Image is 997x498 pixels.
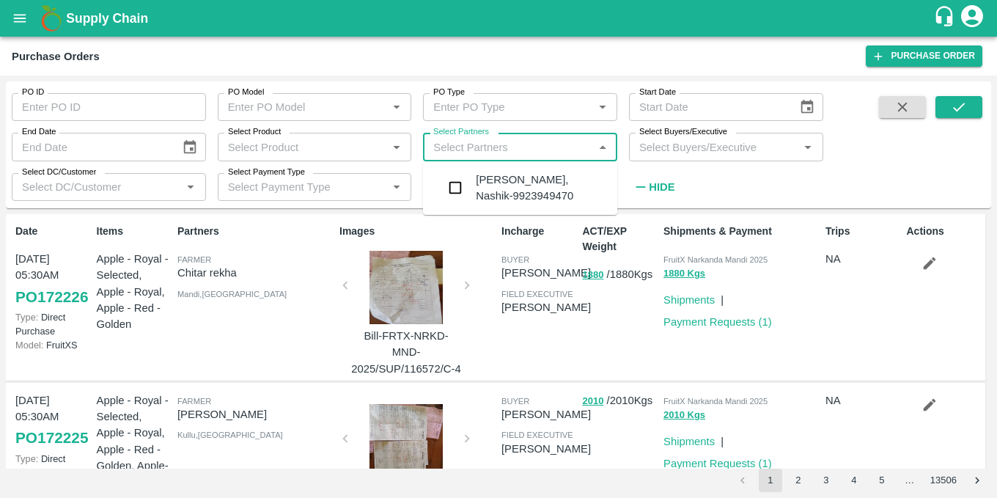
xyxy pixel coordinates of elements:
label: Select Payment Type [228,166,305,178]
div: … [898,474,921,488]
p: [PERSON_NAME] [501,406,591,422]
label: Select Partners [433,126,489,138]
button: 2010 [583,393,604,410]
label: Select Buyers/Executive [639,126,727,138]
div: [PERSON_NAME], Nashik-9923949470 [476,172,606,205]
a: Shipments [663,294,715,306]
p: Direct Purchase [15,452,91,480]
button: page 1 [759,469,782,492]
label: Start Date [639,87,676,98]
p: [DATE] 05:30AM [15,251,91,284]
p: [DATE] 05:30AM [15,392,91,425]
button: 2010 Kgs [663,407,705,424]
label: Select DC/Customer [22,166,96,178]
a: Payment Requests (1) [663,458,772,469]
p: Direct Purchase [15,310,91,338]
img: logo [37,4,66,33]
span: field executive [501,290,573,299]
p: [PERSON_NAME] [501,299,591,315]
label: End Date [22,126,56,138]
a: PO172225 [15,425,88,451]
a: Supply Chain [66,8,933,29]
button: Go to page 3 [814,469,838,492]
button: Hide [629,175,679,199]
a: Payment Requests (1) [663,316,772,328]
label: PO ID [22,87,44,98]
span: Kullu , [GEOGRAPHIC_DATA] [177,431,283,439]
button: Go to page 4 [842,469,866,492]
div: Purchase Orders [12,47,100,66]
p: FruitXS [15,338,91,352]
label: PO Model [228,87,265,98]
div: | [715,286,724,308]
b: Supply Chain [66,11,148,26]
p: [PERSON_NAME] [501,441,591,457]
span: Type: [15,453,38,464]
span: FruitX Narkanda Mandi 2025 [663,397,768,406]
p: Images [339,224,496,239]
span: Type: [15,312,38,323]
nav: pagination navigation [729,469,991,492]
p: Partners [177,224,334,239]
button: Open [798,138,817,157]
input: Select DC/Customer [16,177,177,197]
button: Close [593,138,612,157]
button: Choose date [176,133,204,161]
div: customer-support [933,5,959,32]
input: Select Product [222,137,383,156]
p: Chitar rekha [177,265,334,281]
span: Model: [15,340,43,351]
strong: Hide [649,181,674,193]
button: Open [387,98,406,117]
button: 1880 [583,267,604,284]
label: PO Type [433,87,465,98]
label: Select Product [228,126,281,138]
div: | [715,428,724,450]
span: field executive [501,431,573,439]
button: Choose date [793,93,821,121]
button: Open [181,177,200,197]
p: Trips [825,224,901,239]
p: Bill-FRTX-NRKD-MND-2025/SUP/116572/C-4 [351,328,461,377]
button: Open [387,138,406,157]
input: Enter PO ID [12,93,206,121]
span: Mandi , [GEOGRAPHIC_DATA] [177,290,287,299]
p: NA [825,251,901,267]
p: Shipments & Payment [663,224,820,239]
p: ACT/EXP Weight [583,224,658,255]
span: Farmer [177,255,211,264]
button: Go to page 5 [870,469,894,492]
button: open drawer [3,1,37,35]
button: Go to next page [965,469,989,492]
p: Items [97,224,172,239]
p: Apple - Royal - Selected, Apple - Royal, Apple - Red - Golden [97,251,172,332]
input: Enter PO Type [427,98,570,117]
span: FruitX Narkanda Mandi 2025 [663,255,768,264]
a: Shipments [663,436,715,447]
span: buyer [501,255,529,264]
button: Open [593,98,612,117]
span: Farmer [177,397,211,406]
button: Go to page 2 [787,469,810,492]
button: Open [387,177,406,197]
div: account of current user [959,3,985,34]
p: / 2010 Kgs [583,392,658,409]
p: / 1880 Kgs [583,266,658,283]
button: Go to page 13506 [926,469,961,492]
p: NA [825,392,901,409]
input: Enter PO Model [222,98,364,117]
input: Select Partners [427,137,589,156]
span: buyer [501,397,529,406]
p: Incharge [501,224,577,239]
p: Actions [907,224,982,239]
button: 1880 Kgs [663,266,705,282]
input: End Date [12,133,170,161]
a: PO172226 [15,284,88,310]
a: Purchase Order [866,45,982,67]
p: [PERSON_NAME] [177,406,334,422]
input: Start Date [629,93,787,121]
input: Select Payment Type [222,177,364,197]
p: Date [15,224,91,239]
p: [PERSON_NAME] [501,265,591,281]
input: Select Buyers/Executive [633,137,795,156]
